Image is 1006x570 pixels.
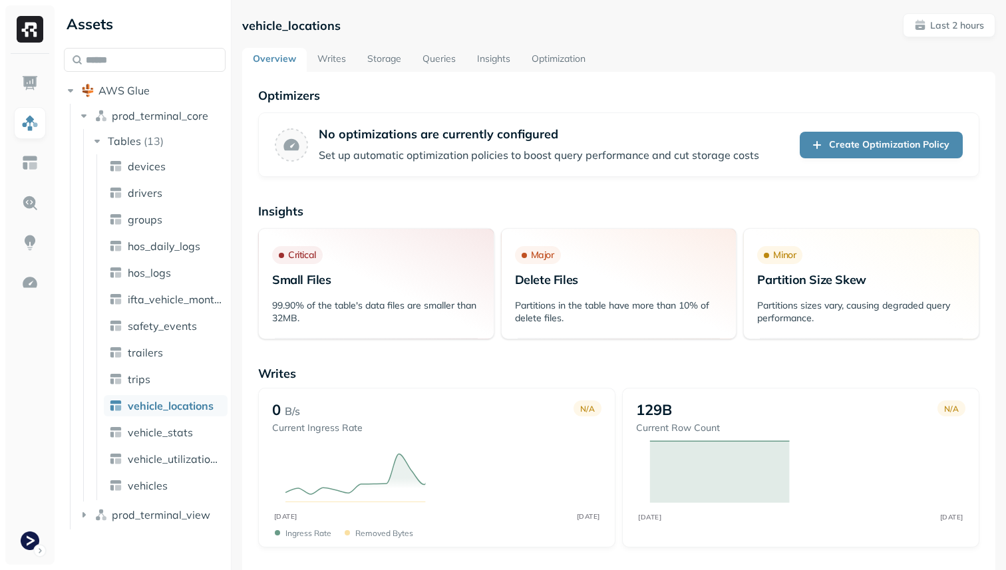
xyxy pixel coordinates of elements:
a: vehicle_locations [104,395,228,416]
a: trips [104,368,228,390]
a: Create Optimization Policy [800,132,963,158]
img: namespace [94,508,108,521]
span: vehicle_locations [128,399,214,412]
p: Writes [258,366,979,381]
img: Dashboard [21,74,39,92]
p: Major [531,249,554,261]
p: Current Row Count [636,422,720,434]
p: Optimizers [258,88,979,103]
p: Partitions in the table have more than 10% of delete files. [515,299,723,325]
span: groups [128,213,162,226]
p: Small Files [272,272,480,287]
a: trailers [104,342,228,363]
tspan: [DATE] [638,513,661,521]
img: table [109,426,122,439]
img: table [109,266,122,279]
a: Writes [307,48,357,72]
button: AWS Glue [64,80,226,101]
a: groups [104,209,228,230]
span: trips [128,372,150,386]
span: ifta_vehicle_months [128,293,222,306]
p: No optimizations are currently configured [319,126,759,142]
p: Ingress Rate [285,528,331,538]
a: Optimization [521,48,596,72]
img: Assets [21,114,39,132]
span: AWS Glue [98,84,150,97]
img: table [109,213,122,226]
img: Ryft [17,16,43,43]
button: prod_terminal_core [77,105,226,126]
span: vehicle_utilization_day [128,452,222,466]
span: vehicles [128,479,168,492]
p: Set up automatic optimization policies to boost query performance and cut storage costs [319,147,759,163]
p: 129B [636,400,672,419]
tspan: [DATE] [576,512,599,521]
img: table [109,479,122,492]
img: Insights [21,234,39,251]
img: Query Explorer [21,194,39,212]
span: prod_terminal_view [112,508,210,521]
p: Critical [288,249,316,261]
a: Storage [357,48,412,72]
p: Removed bytes [355,528,413,538]
a: safety_events [104,315,228,337]
img: namespace [94,109,108,122]
span: Tables [108,134,141,148]
a: Overview [242,48,307,72]
a: vehicles [104,475,228,496]
p: Minor [773,249,796,261]
img: table [109,319,122,333]
img: table [109,186,122,200]
p: 99.90% of the table's data files are smaller than 32MB. [272,299,480,325]
p: Partitions sizes vary, causing degraded query performance. [757,299,965,325]
img: table [109,239,122,253]
a: drivers [104,182,228,204]
img: table [109,399,122,412]
button: Tables(13) [90,130,227,152]
span: vehicle_stats [128,426,193,439]
img: Optimization [21,274,39,291]
p: Partition Size Skew [757,272,965,287]
a: hos_daily_logs [104,235,228,257]
a: vehicle_utilization_day [104,448,228,470]
tspan: [DATE] [940,513,963,521]
a: hos_logs [104,262,228,283]
p: ( 13 ) [144,134,164,148]
p: vehicle_locations [242,18,341,33]
img: Terminal [21,531,39,550]
tspan: [DATE] [273,512,297,521]
div: Assets [64,13,226,35]
p: Current Ingress Rate [272,422,363,434]
a: ifta_vehicle_months [104,289,228,310]
p: Delete Files [515,272,723,287]
span: safety_events [128,319,197,333]
a: Insights [466,48,521,72]
img: table [109,452,122,466]
span: drivers [128,186,162,200]
span: trailers [128,346,163,359]
span: hos_daily_logs [128,239,200,253]
p: B/s [285,403,300,419]
img: table [109,372,122,386]
img: Asset Explorer [21,154,39,172]
a: Queries [412,48,466,72]
img: table [109,160,122,173]
span: prod_terminal_core [112,109,208,122]
p: N/A [944,404,959,414]
p: 0 [272,400,281,419]
p: Last 2 hours [930,19,984,32]
a: devices [104,156,228,177]
img: table [109,346,122,359]
button: Last 2 hours [903,13,995,37]
p: N/A [580,404,595,414]
span: devices [128,160,166,173]
img: root [81,84,94,97]
span: hos_logs [128,266,171,279]
img: table [109,293,122,306]
button: prod_terminal_view [77,504,226,525]
p: Insights [258,204,979,219]
a: vehicle_stats [104,422,228,443]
